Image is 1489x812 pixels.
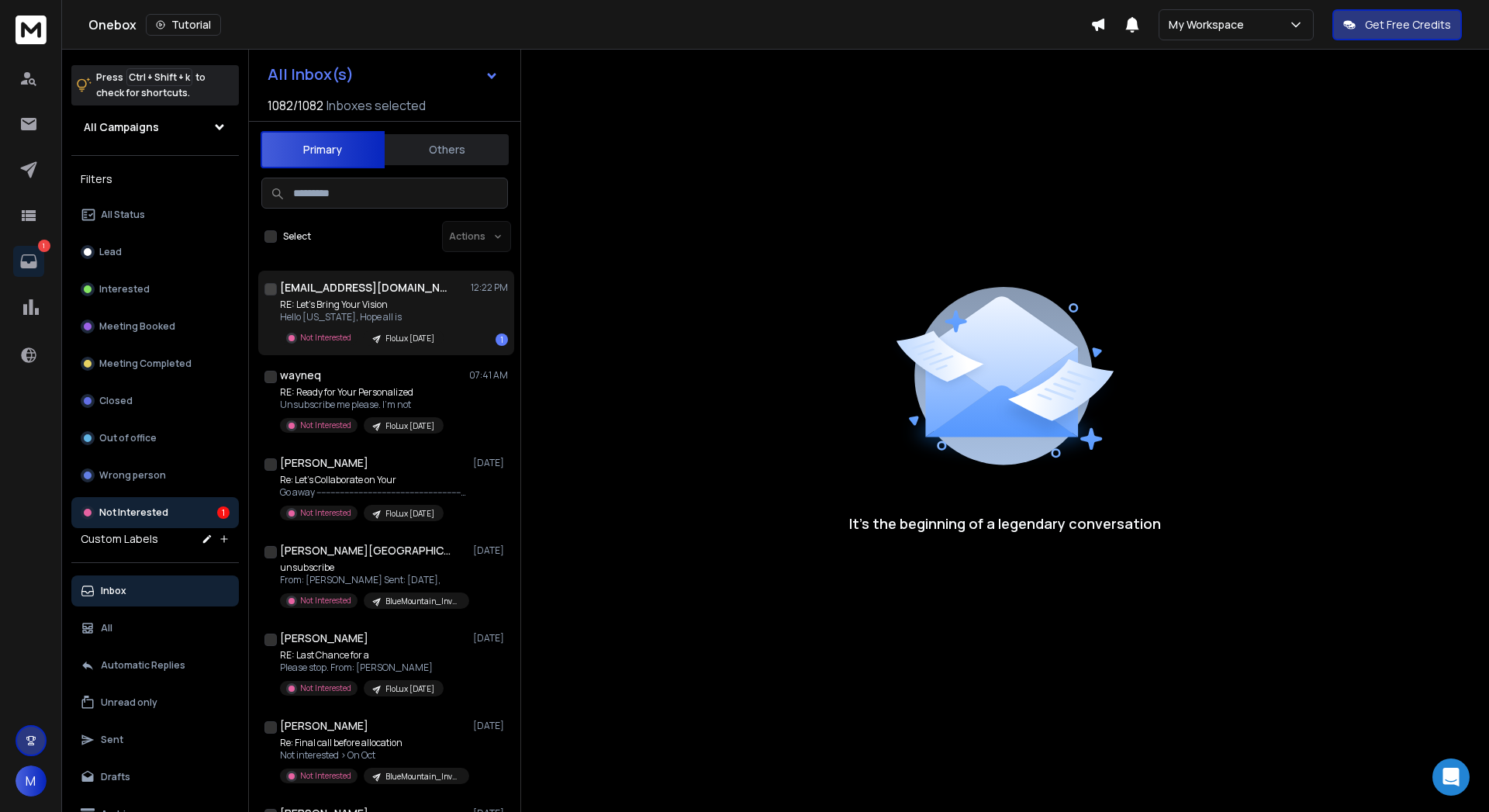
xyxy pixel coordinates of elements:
[261,131,385,168] button: Primary
[280,386,444,399] p: RE: Ready for Your Personalized
[96,70,206,101] p: Press to check for shortcuts.
[255,59,511,90] button: All Inbox(s)
[71,650,239,681] button: Automatic Replies
[101,696,157,709] p: Unread only
[101,622,112,634] p: All
[217,506,230,519] div: 1
[280,280,451,295] h1: [EMAIL_ADDRESS][DOMAIN_NAME]
[71,687,239,718] button: Unread only
[300,770,351,782] p: Not Interested
[849,513,1161,534] p: It’s the beginning of a legendary conversation
[13,246,44,277] a: 1
[71,575,239,606] button: Inbox
[385,683,434,695] p: FloLux [DATE]
[385,508,434,520] p: FloLux [DATE]
[280,574,466,586] p: From: [PERSON_NAME] Sent: [DATE],
[280,368,321,383] h1: wayneq
[99,432,157,444] p: Out of office
[385,420,434,432] p: FloLux [DATE]
[101,585,126,597] p: Inbox
[326,96,426,115] h3: Inboxes selected
[71,112,239,143] button: All Campaigns
[473,720,508,732] p: [DATE]
[385,333,434,344] p: FloLux [DATE]
[81,531,158,547] h3: Custom Labels
[99,506,168,519] p: Not Interested
[71,385,239,416] button: Closed
[84,119,159,135] h1: All Campaigns
[280,543,451,558] h1: [PERSON_NAME][GEOGRAPHIC_DATA]
[268,96,323,115] span: 1082 / 1082
[300,682,351,694] p: Not Interested
[71,348,239,379] button: Meeting Completed
[280,737,466,749] p: Re: Final call before allocation
[101,209,145,221] p: All Status
[280,299,444,311] p: RE: Let's Bring Your Vision
[471,282,508,294] p: 12:22 PM
[268,67,354,82] h1: All Inbox(s)
[280,486,466,499] p: Go away -------------------------------------------------------------------------------- From: [P...
[99,246,122,258] p: Lead
[280,631,368,646] h1: [PERSON_NAME]
[71,497,239,528] button: Not Interested1
[300,332,351,344] p: Not Interested
[71,274,239,305] button: Interested
[385,133,509,167] button: Others
[16,765,47,796] button: M
[300,507,351,519] p: Not Interested
[280,749,466,762] p: Not interested > On Oct
[385,771,460,783] p: BlueMountain_Investor_Campaign
[71,460,239,491] button: Wrong person
[99,283,150,295] p: Interested
[280,311,444,323] p: Hello [US_STATE], Hope all is
[473,544,508,557] p: [DATE]
[88,14,1090,36] div: Onebox
[283,230,311,243] label: Select
[1365,17,1451,33] p: Get Free Credits
[99,395,133,407] p: Closed
[71,613,239,644] button: All
[126,68,192,86] span: Ctrl + Shift + k
[71,311,239,342] button: Meeting Booked
[280,474,466,486] p: Re: Let's Collaborate on Your
[280,649,444,662] p: RE: Last Chance for a
[300,595,351,606] p: Not Interested
[469,369,508,382] p: 07:41 AM
[101,734,123,746] p: Sent
[71,724,239,755] button: Sent
[473,632,508,644] p: [DATE]
[101,771,130,783] p: Drafts
[71,423,239,454] button: Out of office
[101,659,185,672] p: Automatic Replies
[473,457,508,469] p: [DATE]
[280,662,444,674] p: Please stop. From: [PERSON_NAME]
[1432,758,1470,796] div: Open Intercom Messenger
[99,358,192,370] p: Meeting Completed
[99,320,175,333] p: Meeting Booked
[71,762,239,793] button: Drafts
[71,168,239,190] h3: Filters
[385,596,460,607] p: BlueMountain_Investor_Campaign
[300,420,351,431] p: Not Interested
[1169,17,1250,33] p: My Workspace
[99,469,166,482] p: Wrong person
[38,240,50,252] p: 1
[71,199,239,230] button: All Status
[280,718,368,734] h1: [PERSON_NAME]
[1332,9,1462,40] button: Get Free Credits
[280,399,444,411] p: Unsubscribe me please. I’m not
[280,455,368,471] h1: [PERSON_NAME]
[496,333,508,346] div: 1
[146,14,221,36] button: Tutorial
[280,561,466,574] p: unsubscribe
[71,237,239,268] button: Lead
